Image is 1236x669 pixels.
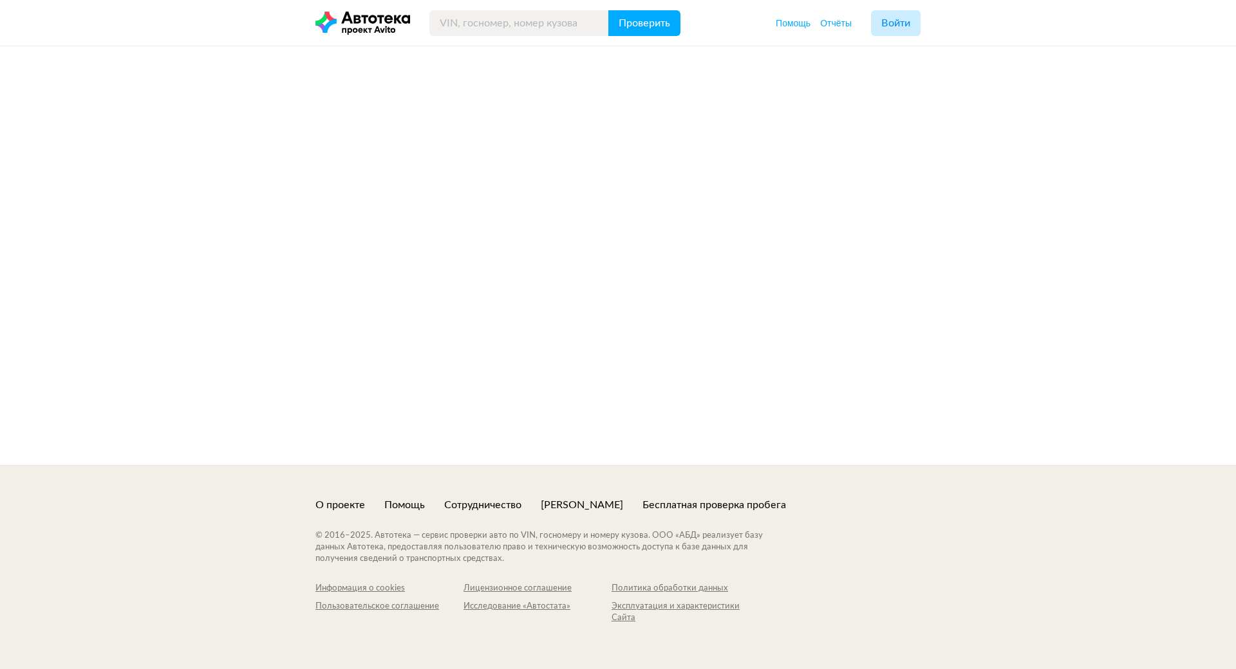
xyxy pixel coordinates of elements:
[464,601,612,624] a: Исследование «Автостата»
[871,10,921,36] button: Войти
[612,601,760,624] a: Эксплуатация и характеристики Сайта
[608,10,680,36] button: Проверить
[642,498,786,512] a: Бесплатная проверка пробега
[464,601,612,612] div: Исследование «Автостата»
[444,498,521,512] a: Сотрудничество
[612,583,760,594] a: Политика обработки данных
[541,498,623,512] a: [PERSON_NAME]
[820,17,852,30] a: Отчёты
[464,583,612,594] a: Лицензионное соглашение
[315,601,464,624] a: Пользовательское соглашение
[315,583,464,594] a: Информация о cookies
[881,18,910,28] span: Войти
[619,18,670,28] span: Проверить
[315,601,464,612] div: Пользовательское соглашение
[820,18,852,28] span: Отчёты
[384,498,425,512] a: Помощь
[315,498,365,512] a: О проекте
[776,17,810,30] a: Помощь
[429,10,609,36] input: VIN, госномер, номер кузова
[776,18,810,28] span: Помощь
[315,530,789,565] div: © 2016– 2025 . Автотека — сервис проверки авто по VIN, госномеру и номеру кузова. ООО «АБД» реали...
